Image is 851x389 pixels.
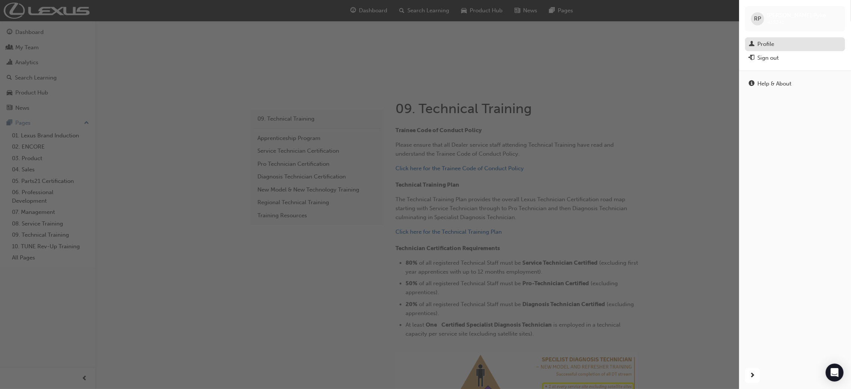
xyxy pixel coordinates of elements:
[749,81,754,87] span: info-icon
[754,15,761,23] span: RP
[745,37,845,51] a: Profile
[750,371,755,380] span: next-icon
[757,40,774,49] div: Profile
[749,55,754,62] span: exit-icon
[757,54,779,62] div: Sign out
[767,19,784,25] span: 410241
[749,41,754,48] span: man-icon
[757,80,791,88] div: Help & About
[745,51,845,65] button: Sign out
[826,364,844,382] div: Open Intercom Messenger
[767,12,826,19] span: [PERSON_NAME] Pyke
[745,77,845,91] a: Help & About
